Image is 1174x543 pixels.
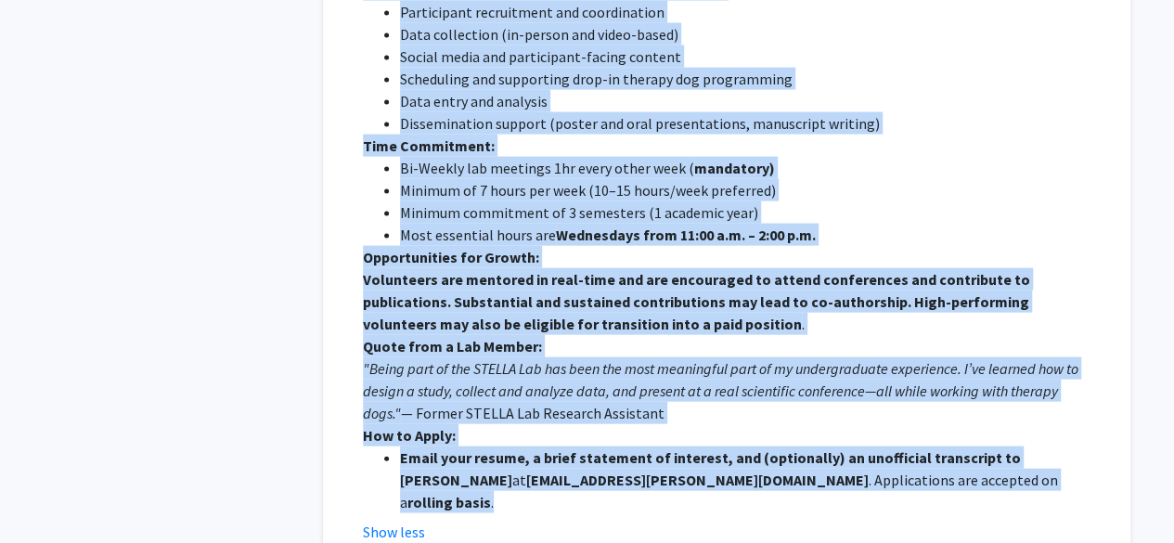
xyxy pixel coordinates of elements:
[400,446,1104,513] li: at . Applications are accepted on a .
[400,1,1104,23] li: Participant recruitment and coordination
[400,157,1104,179] li: Bi-Weekly lab meetings 1hr every other week (
[526,471,869,489] strong: [EMAIL_ADDRESS][PERSON_NAME][DOMAIN_NAME]
[400,23,1104,45] li: Data collection (in-person and video-based)
[556,226,816,244] strong: Wednesdays from 11:00 a.m. – 2:00 p.m.
[400,448,1021,489] strong: Email your resume, a brief statement of interest, and (optionally) an unofficial transcript to [P...
[363,248,539,266] strong: Opportunities for Growth:
[363,357,1104,424] p: — Former STELLA Lab Research Assistant
[400,201,1104,224] li: Minimum commitment of 3 semesters (1 academic year)
[363,270,1030,333] strong: Volunteers are mentored in real-time and are encouraged to attend conferences and contribute to p...
[694,159,775,177] strong: mandatory)
[400,45,1104,68] li: Social media and participant-facing content
[363,521,425,543] button: Show less
[363,426,456,445] strong: How to Apply:
[400,224,1104,246] li: Most essential hours are
[407,493,491,511] strong: rolling basis
[363,268,1104,335] p: .
[363,359,1078,422] em: "Being part of the STELLA Lab has been the most meaningful part of my undergraduate experience. I...
[400,90,1104,112] li: Data entry and analysis
[363,136,495,155] strong: Time Commitment:
[400,68,1104,90] li: Scheduling and supporting drop-in therapy dog programming
[363,337,542,356] strong: Quote from a Lab Member:
[400,112,1104,135] li: Dissemination support (poster and oral presentations, manuscript writing)
[400,179,1104,201] li: Minimum of 7 hours per week (10–15 hours/week preferred)
[14,459,79,529] iframe: Chat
